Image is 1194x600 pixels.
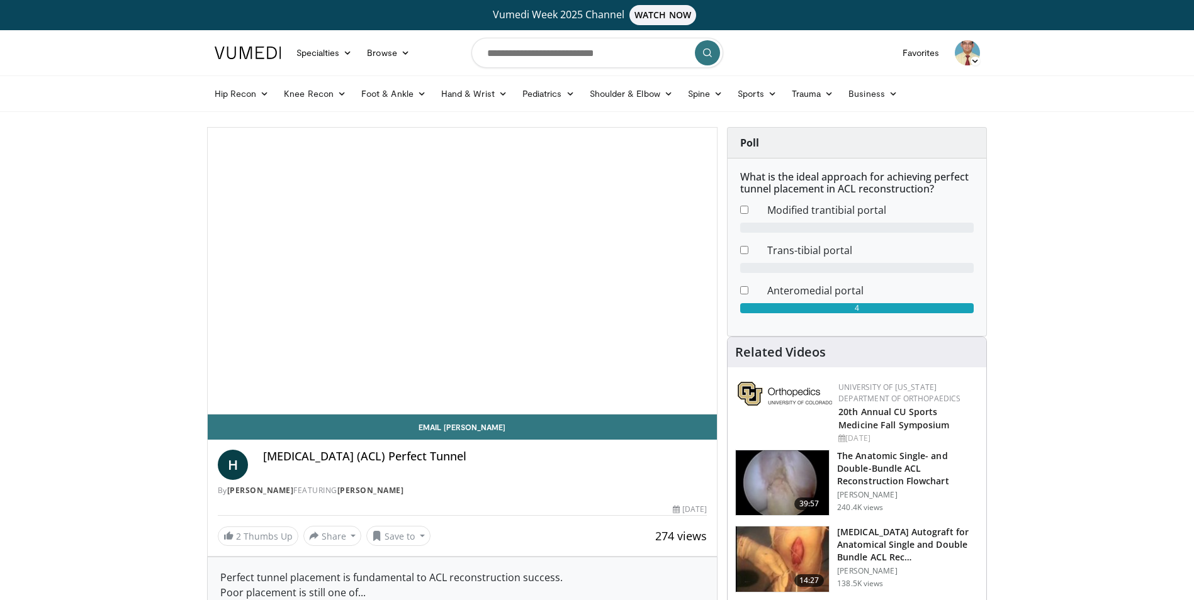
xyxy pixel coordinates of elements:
[837,450,979,487] h3: The Anatomic Single- and Double-Bundle ACL Reconstruction Flowchart
[582,81,680,106] a: Shoulder & Elbow
[740,171,974,195] h6: What is the ideal approach for achieving perfect tunnel placement in ACL reconstruction?
[837,579,883,589] p: 138.5K views
[736,526,829,592] img: 281064_0003_1.png.150x105_q85_crop-smart_upscale.jpg
[471,38,723,68] input: Search topics, interventions
[263,450,707,464] h4: [MEDICAL_DATA] (ACL) Perfect Tunnel
[236,530,241,542] span: 2
[359,40,417,65] a: Browse
[758,243,983,258] dd: Trans-tibial portal
[735,526,979,592] a: 14:27 [MEDICAL_DATA] Autograft for Anatomical Single and Double Bundle ACL Rec… [PERSON_NAME] 138...
[837,526,979,564] h3: [MEDICAL_DATA] Autograft for Anatomical Single and Double Bundle ACL Rec…
[366,526,431,546] button: Save to
[218,450,248,480] a: H
[730,81,784,106] a: Sports
[655,528,707,543] span: 274 views
[735,345,826,360] h4: Related Videos
[217,5,978,25] a: Vumedi Week 2025 ChannelWATCH NOW
[740,136,759,150] strong: Poll
[276,81,354,106] a: Knee Recon
[837,503,883,513] p: 240.4K views
[434,81,515,106] a: Hand & Wrist
[838,433,976,444] div: [DATE]
[955,40,980,65] img: Avatar
[218,485,707,496] div: By FEATURING
[289,40,360,65] a: Specialties
[758,283,983,298] dd: Anteromedial portal
[784,81,842,106] a: Trauma
[837,490,979,500] p: [PERSON_NAME]
[680,81,730,106] a: Spine
[629,5,696,25] span: WATCH NOW
[736,450,829,516] img: Fu_0_3.png.150x105_q85_crop-smart_upscale.jpg
[207,81,277,106] a: Hip Recon
[838,406,949,431] a: 20th Annual CU Sports Medicine Fall Symposium
[740,303,974,313] div: 4
[838,382,960,404] a: University of [US_STATE] Department of Orthopaedics
[208,128,718,414] video-js: Video Player
[227,485,294,496] a: [PERSON_NAME]
[794,497,825,510] span: 39:57
[794,574,825,587] span: 14:27
[895,40,947,65] a: Favorites
[735,450,979,516] a: 39:57 The Anatomic Single- and Double-Bundle ACL Reconstruction Flowchart [PERSON_NAME] 240.4K views
[837,566,979,576] p: [PERSON_NAME]
[218,526,298,546] a: 2 Thumbs Up
[758,203,983,218] dd: Modified trantibial portal
[208,414,718,440] a: Email [PERSON_NAME]
[215,47,281,59] img: VuMedi Logo
[515,81,582,106] a: Pediatrics
[738,382,832,406] img: 355603a8-37da-49b6-856f-e00d7e9307d3.png.150x105_q85_autocrop_double_scale_upscale_version-0.2.png
[354,81,434,106] a: Foot & Ankle
[841,81,905,106] a: Business
[337,485,404,496] a: [PERSON_NAME]
[303,526,362,546] button: Share
[673,504,707,515] div: [DATE]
